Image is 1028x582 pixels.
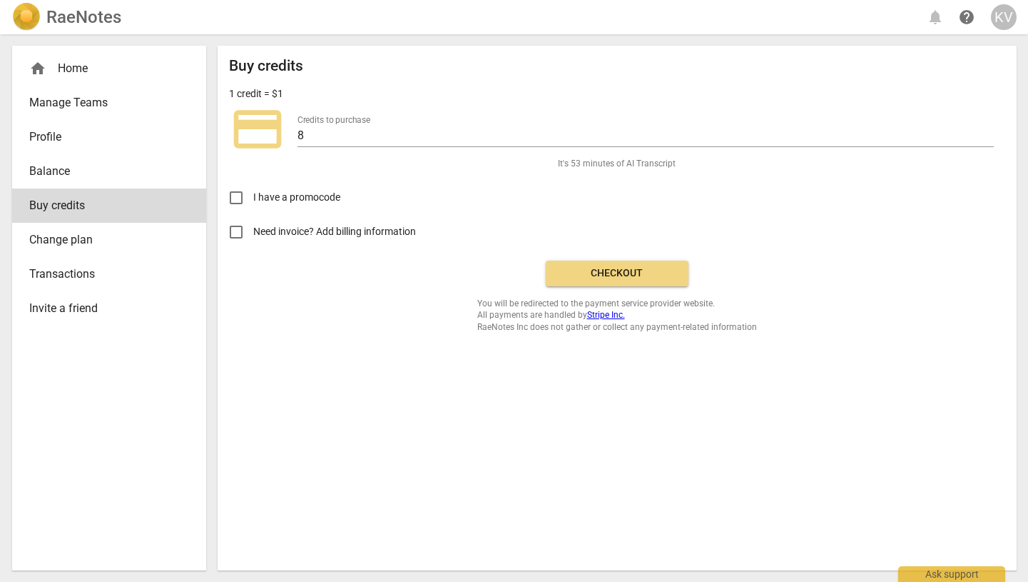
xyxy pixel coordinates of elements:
[898,566,1005,582] div: Ask support
[12,86,206,120] a: Manage Teams
[29,231,178,249] span: Change plan
[253,224,418,239] span: Need invoice? Add billing information
[29,94,178,111] span: Manage Teams
[29,129,178,146] span: Profile
[12,291,206,326] a: Invite a friend
[46,7,121,27] h2: RaeNotes
[29,60,46,77] span: home
[958,9,975,26] span: help
[29,300,178,317] span: Invite a friend
[12,120,206,154] a: Profile
[991,4,1017,30] button: KV
[229,57,303,75] h2: Buy credits
[297,116,370,124] label: Credits to purchase
[12,257,206,291] a: Transactions
[587,310,625,320] a: Stripe Inc.
[954,4,979,30] a: Help
[12,51,206,86] div: Home
[229,86,283,101] p: 1 credit = $1
[558,158,676,170] span: It's 53 minutes of AI Transcript
[29,60,178,77] div: Home
[29,197,178,214] span: Buy credits
[477,298,757,333] span: You will be redirected to the payment service provider website. All payments are handled by RaeNo...
[546,261,688,286] button: Checkout
[557,266,677,281] span: Checkout
[12,223,206,257] a: Change plan
[29,163,178,180] span: Balance
[12,3,41,31] img: Logo
[12,189,206,223] a: Buy credits
[29,266,178,283] span: Transactions
[229,101,286,158] span: credit_card
[12,154,206,189] a: Balance
[253,190,340,205] span: I have a promocode
[12,3,121,31] a: LogoRaeNotes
